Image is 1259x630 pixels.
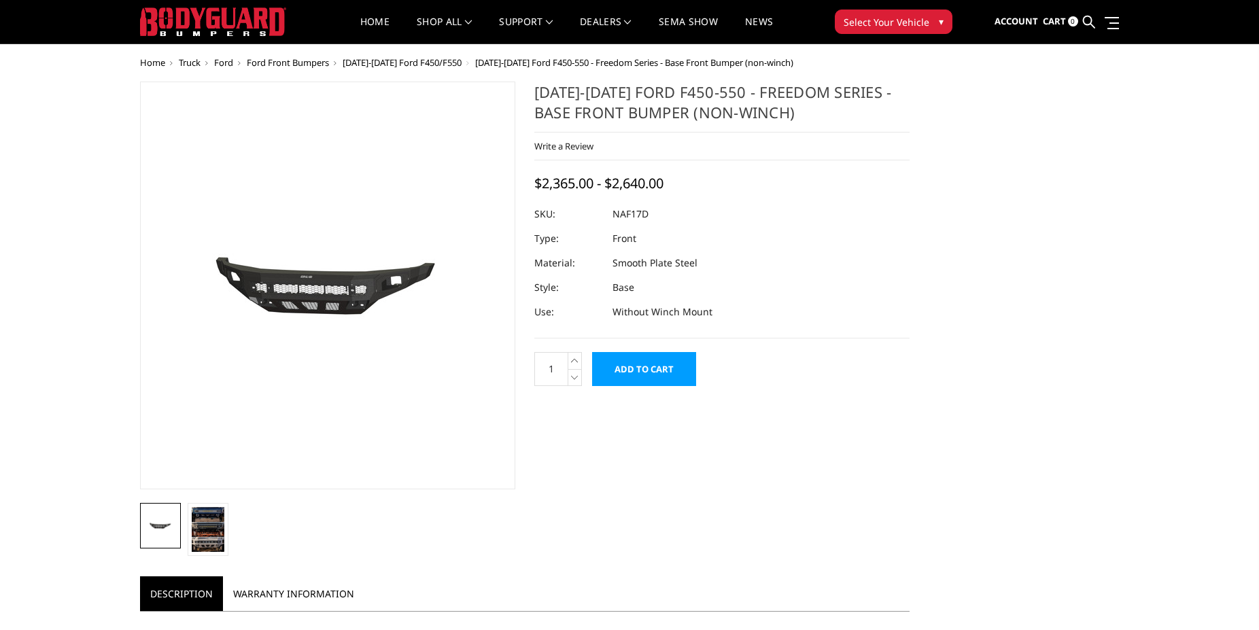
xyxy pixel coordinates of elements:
[1068,16,1078,27] span: 0
[140,56,165,69] a: Home
[534,275,602,300] dt: Style:
[499,17,553,43] a: Support
[534,174,663,192] span: $2,365.00 - $2,640.00
[360,17,390,43] a: Home
[1043,15,1066,27] span: Cart
[534,251,602,275] dt: Material:
[659,17,718,43] a: SEMA Show
[475,56,793,69] span: [DATE]-[DATE] Ford F450-550 - Freedom Series - Base Front Bumper (non-winch)
[534,82,910,133] h1: [DATE]-[DATE] Ford F450-550 - Freedom Series - Base Front Bumper (non-winch)
[140,7,286,36] img: BODYGUARD BUMPERS
[534,300,602,324] dt: Use:
[613,251,697,275] dd: Smooth Plate Steel
[580,17,632,43] a: Dealers
[939,14,944,29] span: ▾
[613,226,636,251] dd: Front
[592,352,696,386] input: Add to Cart
[158,205,498,366] img: 2017-2022 Ford F450-550 - Freedom Series - Base Front Bumper (non-winch)
[534,202,602,226] dt: SKU:
[343,56,462,69] a: [DATE]-[DATE] Ford F450/F550
[745,17,773,43] a: News
[613,300,712,324] dd: Without Winch Mount
[247,56,329,69] a: Ford Front Bumpers
[179,56,201,69] a: Truck
[192,507,224,552] img: 2017-2022 Ford F450-550 - Freedom Series - Base Front Bumper (non-winch)
[835,10,952,34] button: Select Your Vehicle
[534,140,593,152] a: Write a Review
[140,576,223,611] a: Description
[214,56,233,69] a: Ford
[223,576,364,611] a: Warranty Information
[613,275,634,300] dd: Base
[995,15,1038,27] span: Account
[534,226,602,251] dt: Type:
[1043,3,1078,40] a: Cart 0
[995,3,1038,40] a: Account
[144,518,177,533] img: 2017-2022 Ford F450-550 - Freedom Series - Base Front Bumper (non-winch)
[613,202,649,226] dd: NAF17D
[844,15,929,29] span: Select Your Vehicle
[140,82,515,489] a: 2017-2022 Ford F450-550 - Freedom Series - Base Front Bumper (non-winch)
[417,17,472,43] a: shop all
